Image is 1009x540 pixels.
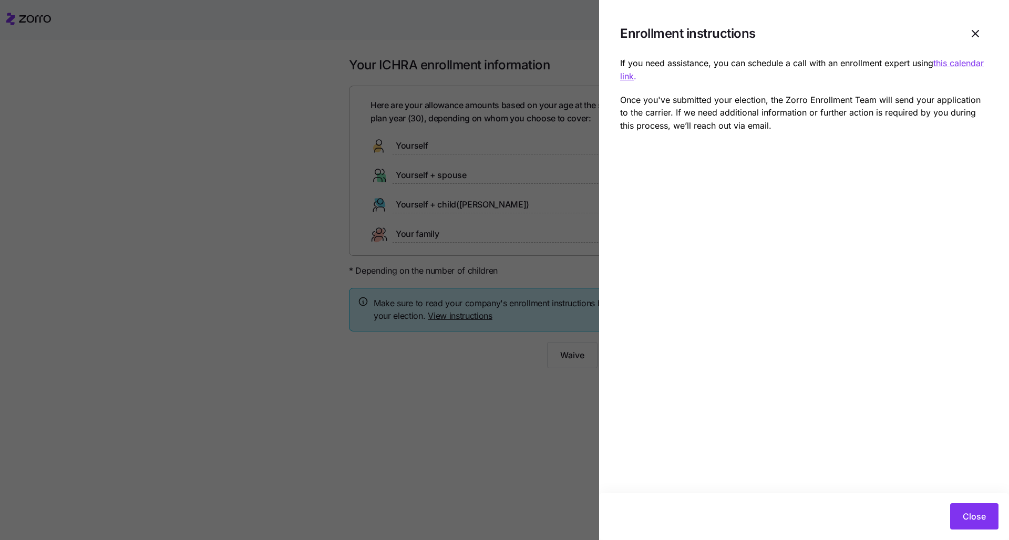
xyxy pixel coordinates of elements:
[963,510,986,523] span: Close
[950,503,998,529] button: Close
[620,57,988,83] p: If you need assistance, you can schedule a call with an enrollment expert using
[620,94,988,132] p: Once you've submitted your election, the Zorro Enrollment Team will send your application to the ...
[634,71,636,81] a: .
[620,25,954,41] h1: Enrollment instructions
[620,58,984,81] a: this calendar link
